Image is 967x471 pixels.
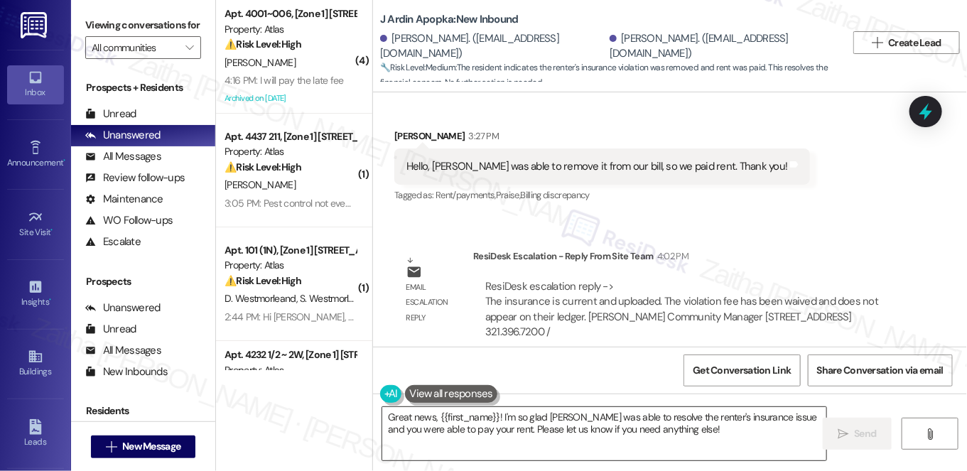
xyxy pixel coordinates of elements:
[924,428,935,440] i: 
[7,345,64,383] a: Buildings
[7,205,64,244] a: Site Visit •
[51,225,53,235] span: •
[85,322,136,337] div: Unread
[406,159,787,174] div: Hello, [PERSON_NAME] was able to remove it from our bill, so we paid rent. Thank you!
[85,170,185,185] div: Review follow-ups
[380,31,606,62] div: [PERSON_NAME]. ([EMAIL_ADDRESS][DOMAIN_NAME])
[853,31,960,54] button: Create Lead
[610,31,836,62] div: [PERSON_NAME]. ([EMAIL_ADDRESS][DOMAIN_NAME])
[300,292,364,305] span: S. Westmorland
[85,149,161,164] div: All Messages
[225,129,356,144] div: Apt. 4437 211, [Zone 1] [STREET_ADDRESS]
[473,249,907,269] div: ResiDesk Escalation - Reply From Site Team
[485,279,878,339] div: ResiDesk escalation reply -> The insurance is current and uploaded. The violation fee has been wa...
[85,343,161,358] div: All Messages
[225,178,296,191] span: [PERSON_NAME]
[693,363,791,378] span: Get Conversation Link
[225,258,356,273] div: Property: Atlas
[7,65,64,104] a: Inbox
[817,363,944,378] span: Share Conversation via email
[185,42,193,53] i: 
[85,192,163,207] div: Maintenance
[225,363,356,378] div: Property: Atlas
[225,38,301,50] strong: ⚠️ Risk Level: High
[63,156,65,166] span: •
[85,364,168,379] div: New Inbounds
[225,22,356,37] div: Property: Atlas
[380,60,846,91] span: : The resident indicates the renter's insurance violation was removed and rent was paid. This res...
[889,36,941,50] span: Create Lead
[71,274,215,289] div: Prospects
[106,441,117,453] i: 
[85,14,201,36] label: Viewing conversations for
[225,6,356,21] div: Apt. 4001~006, [Zone 1] [STREET_ADDRESS][PERSON_NAME]
[223,90,357,107] div: Archived on [DATE]
[85,213,173,228] div: WO Follow-ups
[872,37,882,48] i: 
[91,435,196,458] button: New Message
[225,197,910,210] div: 3:05 PM: Pest control not even working at this point I think I need to call 311 [PERSON_NAME] but...
[49,295,51,305] span: •
[808,354,953,386] button: Share Conversation via email
[122,439,180,454] span: New Message
[225,347,356,362] div: Apt. 4232 1/2 ~ 2W, [Zone 1] [STREET_ADDRESS][US_STATE]
[71,404,215,418] div: Residents
[85,234,141,249] div: Escalate
[394,129,810,148] div: [PERSON_NAME]
[85,107,136,121] div: Unread
[225,274,301,287] strong: ⚠️ Risk Level: High
[92,36,178,59] input: All communities
[225,161,301,173] strong: ⚠️ Risk Level: High
[225,243,356,258] div: Apt. 101 (1N), [Zone 1] [STREET_ADDRESS]
[380,12,519,27] b: J Ardin Apopka: New Inbound
[382,407,826,460] textarea: Great news, {{first_name}}! I'm so glad [PERSON_NAME] was able to resolve the renter's insurance ...
[85,301,161,315] div: Unanswered
[71,80,215,95] div: Prospects + Residents
[406,280,462,325] div: Email escalation reply
[465,129,499,144] div: 3:27 PM
[225,74,344,87] div: 4:16 PM: I will pay the late fee
[21,12,50,38] img: ResiDesk Logo
[380,62,455,73] strong: 🔧 Risk Level: Medium
[654,249,688,264] div: 4:02 PM
[823,418,892,450] button: Send
[7,275,64,313] a: Insights •
[684,354,800,386] button: Get Conversation Link
[225,56,296,69] span: [PERSON_NAME]
[496,189,520,201] span: Praise ,
[838,428,848,440] i: 
[855,426,877,441] span: Send
[520,189,590,201] span: Billing discrepancy
[7,415,64,453] a: Leads
[225,144,356,159] div: Property: Atlas
[85,128,161,143] div: Unanswered
[394,185,810,205] div: Tagged as:
[225,292,300,305] span: D. Westmorleand
[436,189,496,201] span: Rent/payments ,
